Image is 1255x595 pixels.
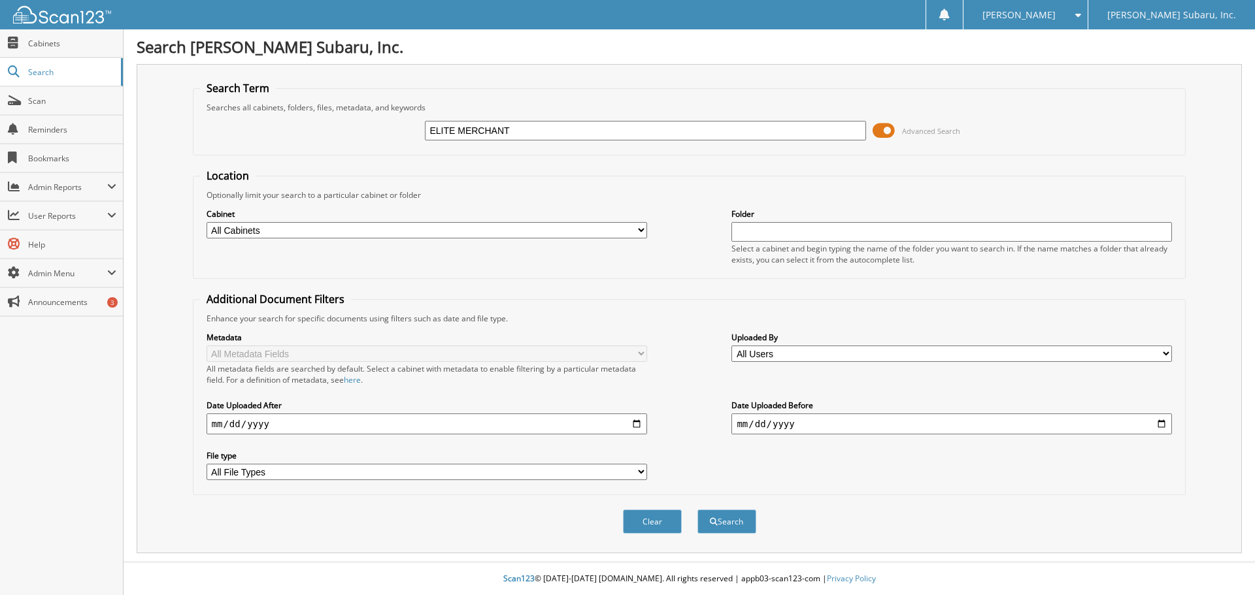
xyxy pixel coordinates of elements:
[107,297,118,308] div: 3
[28,95,116,106] span: Scan
[28,297,116,308] span: Announcements
[1107,11,1236,19] span: [PERSON_NAME] Subaru, Inc.
[827,573,876,584] a: Privacy Policy
[207,450,647,461] label: File type
[731,243,1172,265] div: Select a cabinet and begin typing the name of the folder you want to search in. If the name match...
[28,210,107,221] span: User Reports
[28,182,107,193] span: Admin Reports
[200,292,351,306] legend: Additional Document Filters
[28,239,116,250] span: Help
[207,363,647,385] div: All metadata fields are searched by default. Select a cabinet with metadata to enable filtering b...
[200,81,276,95] legend: Search Term
[28,268,107,279] span: Admin Menu
[697,509,756,534] button: Search
[207,208,647,219] label: Cabinet
[731,332,1172,343] label: Uploaded By
[731,413,1172,434] input: end
[200,169,256,183] legend: Location
[207,400,647,411] label: Date Uploaded After
[124,563,1255,595] div: © [DATE]-[DATE] [DOMAIN_NAME]. All rights reserved | appb03-scan123-com |
[503,573,535,584] span: Scan123
[28,124,116,135] span: Reminders
[200,313,1179,324] div: Enhance your search for specific documents using filters such as date and file type.
[137,36,1242,57] h1: Search [PERSON_NAME] Subaru, Inc.
[28,67,114,78] span: Search
[28,38,116,49] span: Cabinets
[731,400,1172,411] label: Date Uploaded Before
[200,189,1179,201] div: Optionally limit your search to a particular cabinet or folder
[623,509,682,534] button: Clear
[207,413,647,434] input: start
[207,332,647,343] label: Metadata
[200,102,1179,113] div: Searches all cabinets, folders, files, metadata, and keywords
[902,126,960,136] span: Advanced Search
[731,208,1172,219] label: Folder
[982,11,1056,19] span: [PERSON_NAME]
[28,153,116,164] span: Bookmarks
[13,6,111,24] img: scan123-logo-white.svg
[344,374,361,385] a: here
